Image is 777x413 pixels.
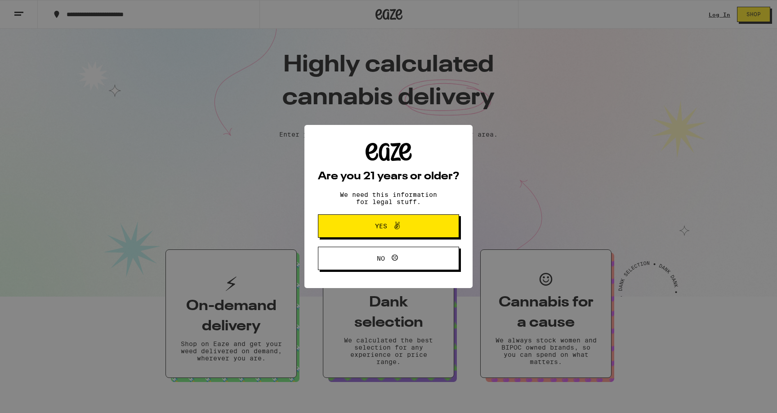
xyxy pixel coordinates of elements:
[318,247,459,270] button: No
[318,171,459,182] h2: Are you 21 years or older?
[375,223,387,229] span: Yes
[377,255,385,262] span: No
[332,191,445,205] p: We need this information for legal stuff.
[318,214,459,238] button: Yes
